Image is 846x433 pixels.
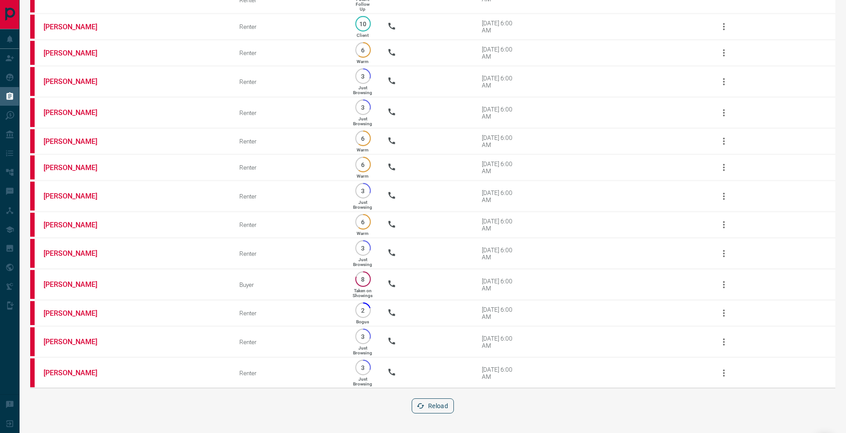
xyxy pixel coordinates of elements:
[360,307,366,314] p: 2
[239,281,338,288] div: Buyer
[360,104,366,111] p: 3
[239,109,338,116] div: Renter
[360,161,366,168] p: 6
[360,276,366,282] p: 8
[482,160,520,175] div: [DATE] 6:00 AM
[239,221,338,228] div: Renter
[482,134,520,148] div: [DATE] 6:00 AM
[239,49,338,56] div: Renter
[360,73,366,79] p: 3
[356,319,369,324] p: Bogus
[44,221,110,229] a: [PERSON_NAME]
[353,200,372,210] p: Just Browsing
[30,98,35,127] div: property.ca
[357,174,369,179] p: Warm
[239,310,338,317] div: Renter
[30,15,35,39] div: property.ca
[30,327,35,356] div: property.ca
[412,398,454,413] button: Reload
[482,218,520,232] div: [DATE] 6:00 AM
[482,335,520,349] div: [DATE] 6:00 AM
[360,187,366,194] p: 3
[357,59,369,64] p: Warm
[353,85,372,95] p: Just Browsing
[357,33,369,38] p: Client
[482,20,520,34] div: [DATE] 6:00 AM
[239,138,338,145] div: Renter
[44,77,110,86] a: [PERSON_NAME]
[239,250,338,257] div: Renter
[482,75,520,89] div: [DATE] 6:00 AM
[30,67,35,96] div: property.ca
[357,231,369,236] p: Warm
[44,137,110,146] a: [PERSON_NAME]
[353,288,373,298] p: Taken on Showings
[482,246,520,261] div: [DATE] 6:00 AM
[482,106,520,120] div: [DATE] 6:00 AM
[360,47,366,53] p: 6
[30,129,35,153] div: property.ca
[44,249,110,258] a: [PERSON_NAME]
[44,309,110,318] a: [PERSON_NAME]
[360,364,366,371] p: 3
[482,306,520,320] div: [DATE] 6:00 AM
[360,135,366,142] p: 6
[357,147,369,152] p: Warm
[239,338,338,346] div: Renter
[44,369,110,377] a: [PERSON_NAME]
[353,257,372,267] p: Just Browsing
[360,218,366,225] p: 6
[30,41,35,65] div: property.ca
[44,192,110,200] a: [PERSON_NAME]
[30,270,35,299] div: property.ca
[44,23,110,31] a: [PERSON_NAME]
[353,346,372,355] p: Just Browsing
[360,20,366,27] p: 10
[30,213,35,237] div: property.ca
[482,189,520,203] div: [DATE] 6:00 AM
[353,116,372,126] p: Just Browsing
[239,23,338,30] div: Renter
[30,358,35,387] div: property.ca
[239,164,338,171] div: Renter
[44,280,110,289] a: [PERSON_NAME]
[482,366,520,380] div: [DATE] 6:00 AM
[44,163,110,172] a: [PERSON_NAME]
[239,78,338,85] div: Renter
[30,239,35,268] div: property.ca
[239,193,338,200] div: Renter
[360,333,366,340] p: 3
[30,182,35,211] div: property.ca
[30,301,35,325] div: property.ca
[360,245,366,251] p: 3
[482,278,520,292] div: [DATE] 6:00 AM
[239,369,338,377] div: Renter
[30,155,35,179] div: property.ca
[353,377,372,386] p: Just Browsing
[482,46,520,60] div: [DATE] 6:00 AM
[44,49,110,57] a: [PERSON_NAME]
[44,338,110,346] a: [PERSON_NAME]
[44,108,110,117] a: [PERSON_NAME]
